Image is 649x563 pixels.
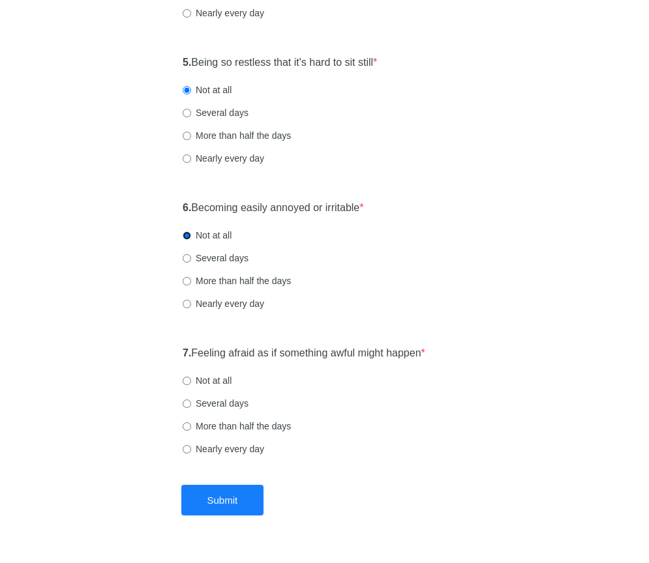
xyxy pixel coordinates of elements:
[183,254,191,263] input: Several days
[183,346,425,361] label: Feeling afraid as if something awful might happen
[183,57,191,68] strong: 5.
[183,445,191,454] input: Nearly every day
[183,297,264,310] label: Nearly every day
[183,201,364,216] label: Becoming easily annoyed or irritable
[183,374,232,387] label: Not at all
[183,129,291,142] label: More than half the days
[183,274,291,287] label: More than half the days
[183,154,191,163] input: Nearly every day
[183,377,191,385] input: Not at all
[183,86,191,94] input: Not at all
[183,422,191,431] input: More than half the days
[183,83,232,96] label: Not at all
[183,152,264,165] label: Nearly every day
[183,9,191,18] input: Nearly every day
[183,229,232,242] label: Not at all
[183,132,191,140] input: More than half the days
[183,55,377,70] label: Being so restless that it's hard to sit still
[183,442,264,455] label: Nearly every day
[181,485,264,515] button: Submit
[183,397,249,410] label: Several days
[183,252,249,265] label: Several days
[183,277,191,285] input: More than half the days
[183,420,291,433] label: More than half the days
[183,347,191,358] strong: 7.
[183,399,191,408] input: Several days
[183,300,191,308] input: Nearly every day
[183,7,264,20] label: Nearly every day
[183,202,191,213] strong: 6.
[183,231,191,240] input: Not at all
[183,109,191,117] input: Several days
[183,106,249,119] label: Several days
